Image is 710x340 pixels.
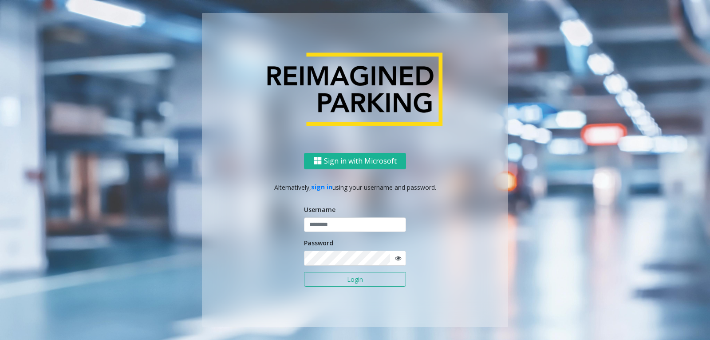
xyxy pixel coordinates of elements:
[304,205,335,214] label: Username
[311,183,332,191] a: sign in
[304,152,406,169] button: Sign in with Microsoft
[304,272,406,287] button: Login
[211,182,499,192] p: Alternatively, using your username and password.
[304,238,333,248] label: Password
